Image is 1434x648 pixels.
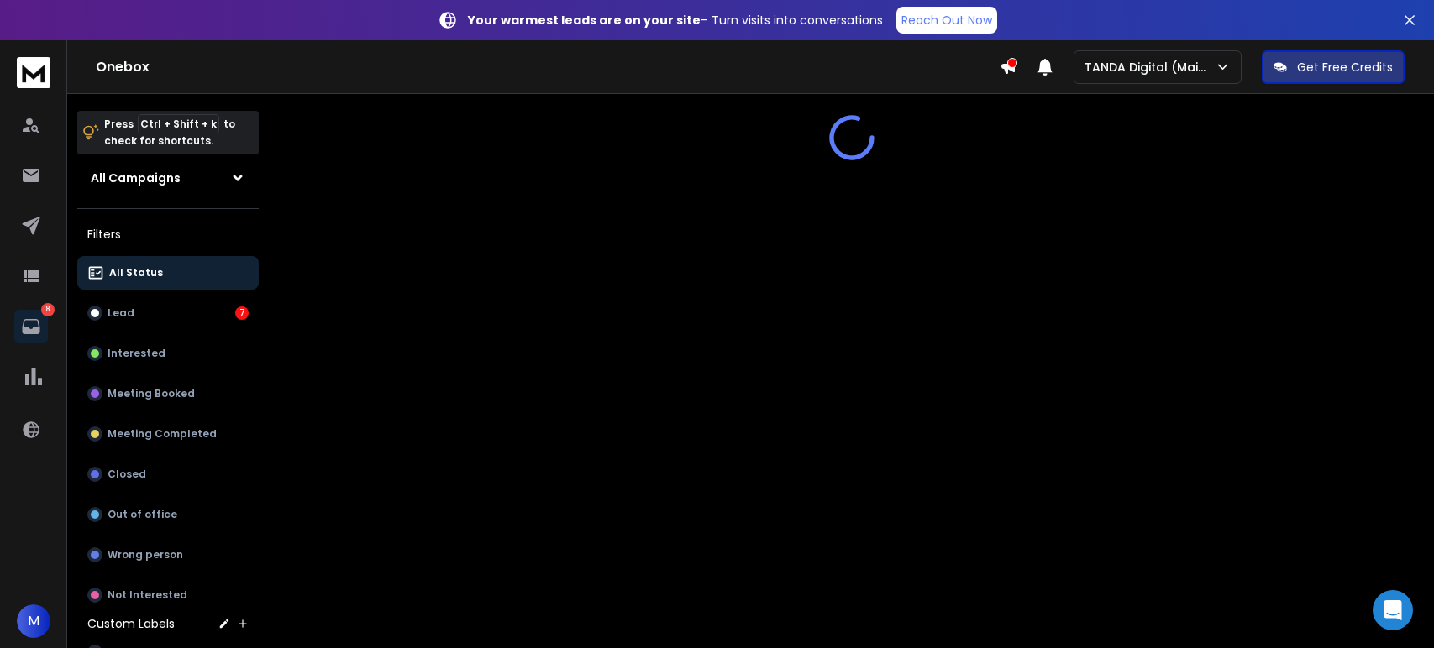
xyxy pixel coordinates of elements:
[77,498,259,531] button: Out of office
[108,588,187,602] p: Not Interested
[468,12,883,29] p: – Turn visits into conversations
[77,457,259,491] button: Closed
[108,468,146,481] p: Closed
[87,615,175,632] h3: Custom Labels
[17,604,50,638] button: M
[896,7,997,34] a: Reach Out Now
[108,306,134,320] p: Lead
[108,347,165,360] p: Interested
[77,337,259,370] button: Interested
[77,161,259,195] button: All Campaigns
[14,310,48,343] a: 8
[235,306,249,320] div: 7
[91,170,181,186] h1: All Campaigns
[77,578,259,612] button: Not Interested
[104,116,235,149] p: Press to check for shortcuts.
[77,377,259,410] button: Meeting Booked
[77,296,259,330] button: Lead7
[77,222,259,246] h3: Filters
[77,256,259,290] button: All Status
[109,266,163,280] p: All Status
[41,303,55,316] p: 8
[1085,59,1215,76] p: TANDA Digital (Main)
[468,12,701,29] strong: Your warmest leads are on your site
[108,427,217,441] p: Meeting Completed
[108,548,183,562] p: Wrong person
[1297,59,1393,76] p: Get Free Credits
[901,12,992,29] p: Reach Out Now
[108,508,177,521] p: Out of office
[138,114,219,133] span: Ctrl + Shift + k
[77,538,259,572] button: Wrong person
[17,57,50,88] img: logo
[77,417,259,451] button: Meeting Completed
[96,57,1000,77] h1: Onebox
[108,387,195,400] p: Meeting Booked
[1262,50,1405,84] button: Get Free Credits
[1373,590,1413,630] div: Open Intercom Messenger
